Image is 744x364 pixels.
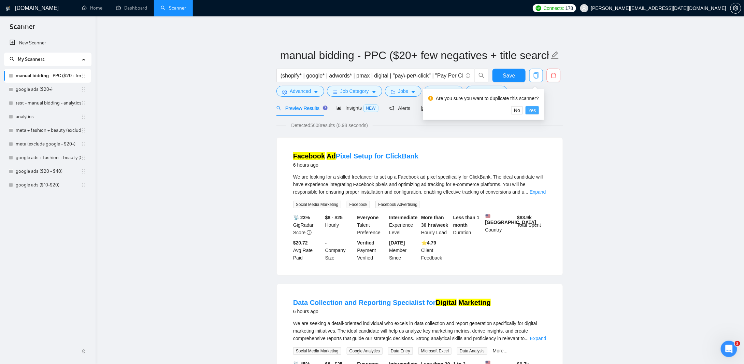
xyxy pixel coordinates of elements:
span: Insights [337,105,378,111]
b: - [325,240,327,246]
div: Payment Verified [356,239,388,262]
div: We are seeking a detail-oriented individual who excels in data collection and report generation s... [293,320,546,342]
button: search [475,69,488,82]
div: Client Feedback [420,239,452,262]
a: google ads ($10-$20) [16,178,81,192]
b: More than 30 hrs/week [421,215,448,228]
div: Are you sure you want to duplicate this scanner? [436,95,539,102]
span: Scanner [4,22,41,36]
div: Member Since [388,239,420,262]
span: info-circle [466,73,470,78]
a: meta (exclude google - $20+) [16,137,81,151]
span: Detected 5608 results (0.98 seconds) [286,122,373,129]
span: search [10,57,14,61]
a: meta + fashion + beauty (exclude google - $20+) [16,124,81,137]
span: user [582,6,587,11]
span: search [475,72,488,79]
li: google ads ($10-$20) [4,178,91,192]
a: google ads ($20+) [16,83,81,96]
div: Company Size [324,239,356,262]
a: Facebook AdPixel Setup for ClickBank [293,152,418,160]
span: Auto Bidder [421,106,455,111]
span: notification [389,106,394,111]
div: GigRadar Score [292,214,324,236]
a: New Scanner [10,36,86,50]
button: copy [529,69,543,82]
span: double-left [81,348,88,355]
span: caret-down [411,89,416,95]
div: Avg Rate Paid [292,239,324,262]
mark: Facebook [293,152,325,160]
button: setting [730,3,741,14]
div: Hourly Load [420,214,452,236]
span: robot [421,106,426,111]
mark: Ad [327,152,336,160]
li: meta (exclude google - $20+) [4,137,91,151]
span: Alerts [389,106,411,111]
a: searchScanner [161,5,186,11]
div: Duration [452,214,484,236]
span: 178 [566,4,573,12]
span: Yes [528,107,536,114]
input: Search Freelance Jobs... [281,71,463,80]
span: NEW [363,104,378,112]
span: caret-down [314,89,318,95]
li: google ads ($20+) [4,83,91,96]
span: Social Media Marketing [293,347,341,355]
span: Jobs [398,87,409,95]
span: setting [731,5,741,11]
button: Save [492,69,526,82]
span: No [514,107,520,114]
span: holder [81,169,86,174]
li: test - manual bidding - analytics (no negatives) [4,96,91,110]
img: 🇺🇸 [486,214,490,219]
div: Talent Preference [356,214,388,236]
mark: Marketing [459,299,491,306]
button: delete [547,69,560,82]
span: Google Analytics [347,347,383,355]
div: 6 hours ago [293,161,418,169]
img: upwork-logo.png [536,5,541,11]
span: setting [282,89,287,95]
span: Job Category [340,87,369,95]
span: Advanced [290,87,311,95]
span: My Scanners [18,56,45,62]
span: ... [525,336,529,341]
li: New Scanner [4,36,91,50]
iframe: Intercom live chat [721,341,737,357]
span: search [276,106,281,111]
b: [DATE] [389,240,405,246]
span: exclamation-circle [428,96,433,101]
div: Experience Level [388,214,420,236]
span: holder [81,87,86,92]
b: $20.72 [293,240,308,246]
span: 2 [735,341,740,346]
li: google ads ($20 - $40) [4,165,91,178]
li: google ads + fashion + beauty ($1+) [4,151,91,165]
button: folderJobscaret-down [385,86,422,97]
button: settingAdvancedcaret-down [276,86,324,97]
b: Everyone [357,215,379,220]
a: More... [493,348,508,353]
span: bars [333,89,338,95]
input: Scanner name... [280,47,549,64]
span: copy [530,72,543,79]
span: Data Entry [388,347,413,355]
a: Expand [530,189,546,195]
b: Intermediate [389,215,417,220]
span: Facebook Advertising [375,201,420,208]
span: holder [81,141,86,147]
a: manual bidding - PPC ($20+ few negatives + title search) [16,69,81,83]
span: delete [547,72,560,79]
b: $ 83.9k [517,215,532,220]
b: [GEOGRAPHIC_DATA] [485,214,536,225]
span: ... [525,189,529,195]
li: meta + fashion + beauty (exclude google - $20+) [4,124,91,137]
div: We are looking for a skilled freelancer to set up a Facebook ad pixel specifically for ClickBank.... [293,173,546,196]
span: Facebook [347,201,370,208]
li: manual bidding - PPC ($20+ few negatives + title search) [4,69,91,83]
span: Save [503,71,515,80]
span: holder [81,155,86,160]
b: 📡 23% [293,215,310,220]
li: analytics [4,110,91,124]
